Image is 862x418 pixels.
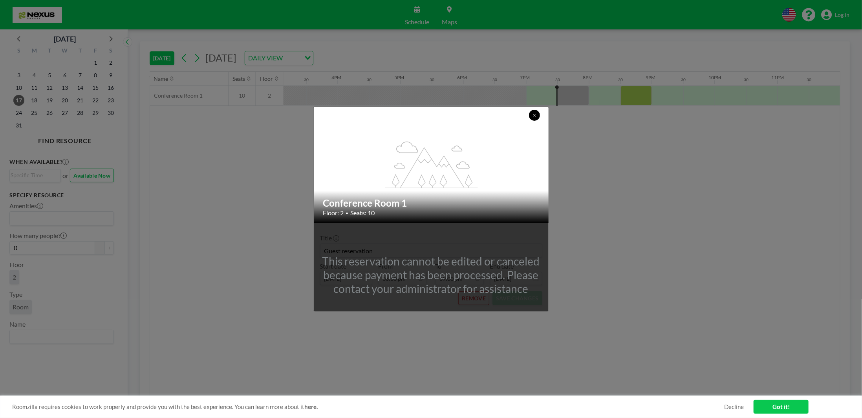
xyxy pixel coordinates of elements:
[304,403,318,410] a: here.
[323,197,540,209] h2: Conference Room 1
[385,141,478,188] g: flex-grow: 1.2;
[724,403,744,411] a: Decline
[351,209,375,217] span: Seats: 10
[12,403,724,411] span: Roomzilla requires cookies to work properly and provide you with the best experience. You can lea...
[346,210,349,216] span: •
[323,209,344,217] span: Floor: 2
[314,254,549,296] div: This reservation cannot be edited or canceled because payment has been processed. Please contact ...
[754,400,809,414] a: Got it!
